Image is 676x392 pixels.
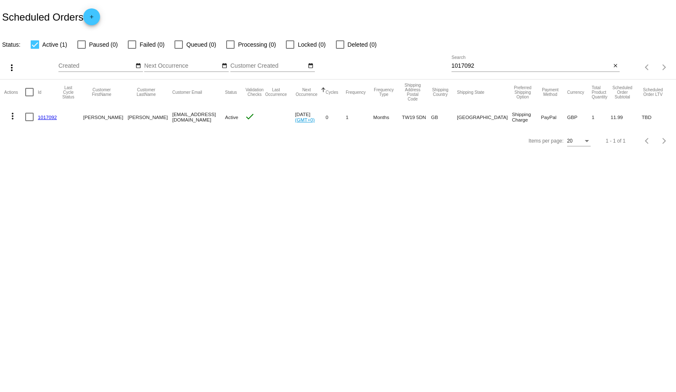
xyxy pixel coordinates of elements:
div: Items per page: [528,138,563,144]
span: Failed (0) [140,40,164,50]
button: Change sorting for CustomerLastName [128,87,165,97]
button: Change sorting for LastProcessingCycleId [61,85,76,99]
mat-cell: GBP [567,105,592,129]
a: 1017092 [38,114,57,120]
span: Locked (0) [298,40,325,50]
button: Change sorting for Subtotal [611,85,634,99]
input: Created [58,63,134,69]
button: Change sorting for FrequencyType [373,87,394,97]
button: Next page [656,132,673,149]
mat-cell: PayPal [541,105,567,129]
mat-cell: 0 [326,105,346,129]
mat-cell: [PERSON_NAME] [128,105,172,129]
mat-cell: TBD [642,105,671,129]
span: Deleted (0) [348,40,377,50]
input: Customer Created [230,63,306,69]
span: Active [225,114,238,120]
button: Change sorting for Cycles [326,90,338,95]
div: 1 - 1 of 1 [606,138,626,144]
mat-cell: [DATE] [295,105,326,129]
button: Change sorting for Id [38,90,41,95]
button: Change sorting for CustomerEmail [172,90,202,95]
mat-icon: date_range [222,63,227,69]
button: Change sorting for PaymentMethod.Type [541,87,560,97]
button: Next page [656,59,673,76]
button: Change sorting for CustomerFirstName [83,87,120,97]
mat-cell: [EMAIL_ADDRESS][DOMAIN_NAME] [172,105,225,129]
mat-header-cell: Actions [4,79,25,105]
mat-icon: check [245,111,255,122]
span: Processing (0) [238,40,276,50]
span: Status: [2,41,21,48]
button: Previous page [639,132,656,149]
mat-cell: Months [373,105,402,129]
button: Previous page [639,59,656,76]
mat-cell: Shipping Charge [512,105,541,129]
a: (GMT+0) [295,117,315,122]
button: Change sorting for ShippingState [457,90,484,95]
mat-cell: 1 [346,105,373,129]
mat-cell: TW19 5DN [402,105,431,129]
mat-cell: 1 [591,105,610,129]
mat-cell: [GEOGRAPHIC_DATA] [457,105,512,129]
button: Change sorting for ShippingCountry [431,87,449,97]
button: Change sorting for ShippingPostcode [402,83,423,101]
mat-icon: add [87,14,97,24]
button: Change sorting for LifetimeValue [642,87,664,97]
button: Change sorting for LastOccurrenceUtc [264,87,287,97]
mat-select: Items per page: [567,138,591,144]
mat-header-cell: Validation Checks [245,79,265,105]
mat-icon: more_vert [7,63,17,73]
h2: Scheduled Orders [2,8,100,25]
mat-cell: GB [431,105,457,129]
mat-icon: close [613,63,618,69]
button: Clear [611,62,620,71]
mat-icon: date_range [308,63,314,69]
button: Change sorting for PreferredShippingOption [512,85,533,99]
button: Change sorting for CurrencyIso [567,90,584,95]
input: Search [452,63,611,69]
span: 20 [567,138,573,144]
mat-cell: 11.99 [611,105,642,129]
mat-header-cell: Total Product Quantity [591,79,610,105]
input: Next Occurrence [144,63,220,69]
span: Active (1) [42,40,67,50]
span: Queued (0) [186,40,216,50]
mat-icon: date_range [135,63,141,69]
span: Paused (0) [89,40,118,50]
button: Change sorting for Status [225,90,237,95]
button: Change sorting for Frequency [346,90,366,95]
button: Change sorting for NextOccurrenceUtc [295,87,318,97]
mat-icon: more_vert [8,111,18,121]
mat-cell: [PERSON_NAME] [83,105,128,129]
